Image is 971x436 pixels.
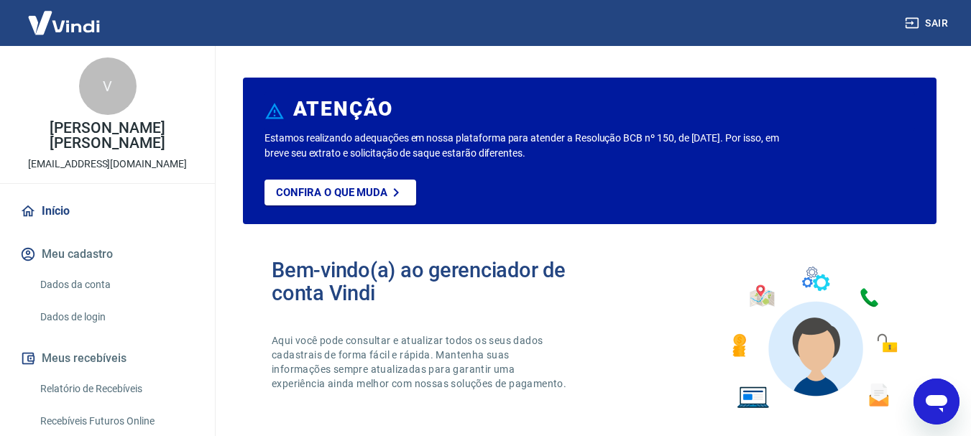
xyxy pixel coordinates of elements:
a: Confira o que muda [264,180,416,205]
div: V [79,57,137,115]
button: Meu cadastro [17,238,198,270]
a: Relatório de Recebíveis [34,374,198,404]
p: [PERSON_NAME] [PERSON_NAME] [11,121,203,151]
img: Vindi [17,1,111,45]
p: Aqui você pode consultar e atualizar todos os seus dados cadastrais de forma fácil e rápida. Mant... [272,333,569,391]
p: Estamos realizando adequações em nossa plataforma para atender a Resolução BCB nº 150, de [DATE].... [264,131,785,161]
h2: Bem-vindo(a) ao gerenciador de conta Vindi [272,259,590,305]
iframe: Botão para abrir a janela de mensagens, conversa em andamento [914,379,960,425]
button: Meus recebíveis [17,343,198,374]
h6: ATENÇÃO [293,102,393,116]
p: [EMAIL_ADDRESS][DOMAIN_NAME] [28,157,187,172]
a: Dados de login [34,302,198,332]
a: Dados da conta [34,270,198,300]
a: Recebíveis Futuros Online [34,407,198,436]
p: Confira o que muda [276,186,387,199]
button: Sair [902,10,954,37]
img: Imagem de um avatar masculino com diversos icones exemplificando as funcionalidades do gerenciado... [719,259,908,417]
a: Início [17,195,198,227]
